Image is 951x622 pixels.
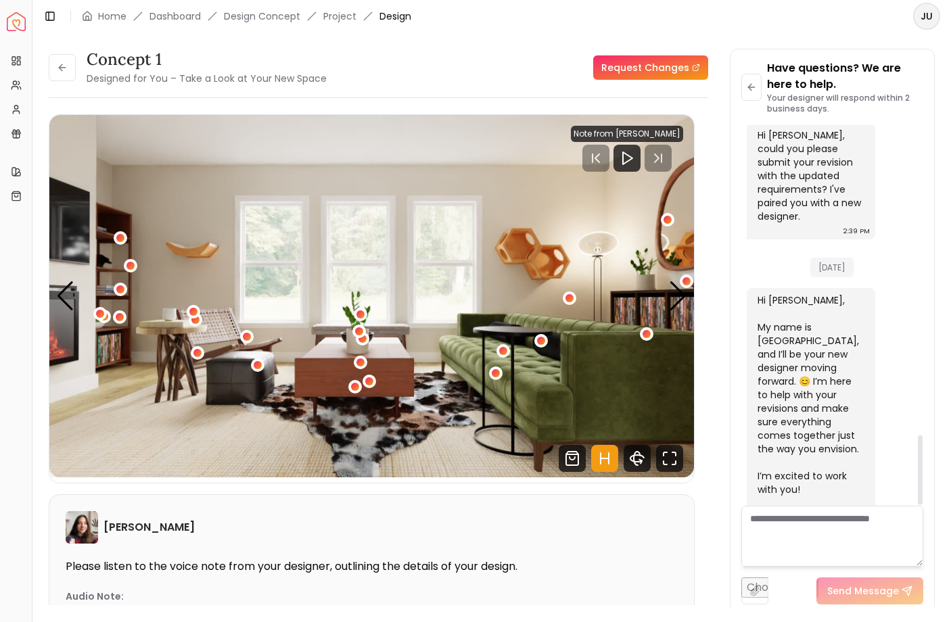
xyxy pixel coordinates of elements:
[49,115,694,477] img: Design Render 3
[810,258,854,277] span: [DATE]
[669,281,687,311] div: Next slide
[379,9,411,23] span: Design
[49,115,694,477] div: Carousel
[87,49,327,70] h3: concept 1
[103,519,195,535] h6: [PERSON_NAME]
[913,3,940,30] button: JU
[49,115,694,477] div: 3 / 4
[591,445,618,472] svg: Hotspots Toggle
[7,12,26,31] a: Spacejoy
[82,9,411,23] nav: breadcrumb
[619,150,635,166] svg: Play
[323,9,356,23] a: Project
[571,126,683,142] div: Note from [PERSON_NAME]
[624,445,651,472] svg: 360 View
[758,128,862,223] div: Hi [PERSON_NAME], could you please submit your revision with the updated requirements? I've paire...
[767,60,923,93] p: Have questions? We are here to help.
[224,9,300,23] li: Design Concept
[593,55,708,80] a: Request Changes
[767,93,923,114] p: Your designer will respond within 2 business days.
[66,560,678,573] p: Please listen to the voice note from your designer, outlining the details of your design.
[66,590,124,603] p: Audio Note:
[758,293,862,537] div: Hi [PERSON_NAME], My name is [GEOGRAPHIC_DATA], and I’ll be your new designer moving forward. 😊 I...
[843,224,870,238] div: 2:39 PM
[559,445,586,472] svg: Shop Products from this design
[656,445,683,472] svg: Fullscreen
[98,9,126,23] a: Home
[149,9,201,23] a: Dashboard
[87,72,327,85] small: Designed for You – Take a Look at Your New Space
[7,12,26,31] img: Spacejoy Logo
[56,281,74,311] div: Previous slide
[66,511,98,544] img: Maria Castillero
[914,4,939,28] span: JU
